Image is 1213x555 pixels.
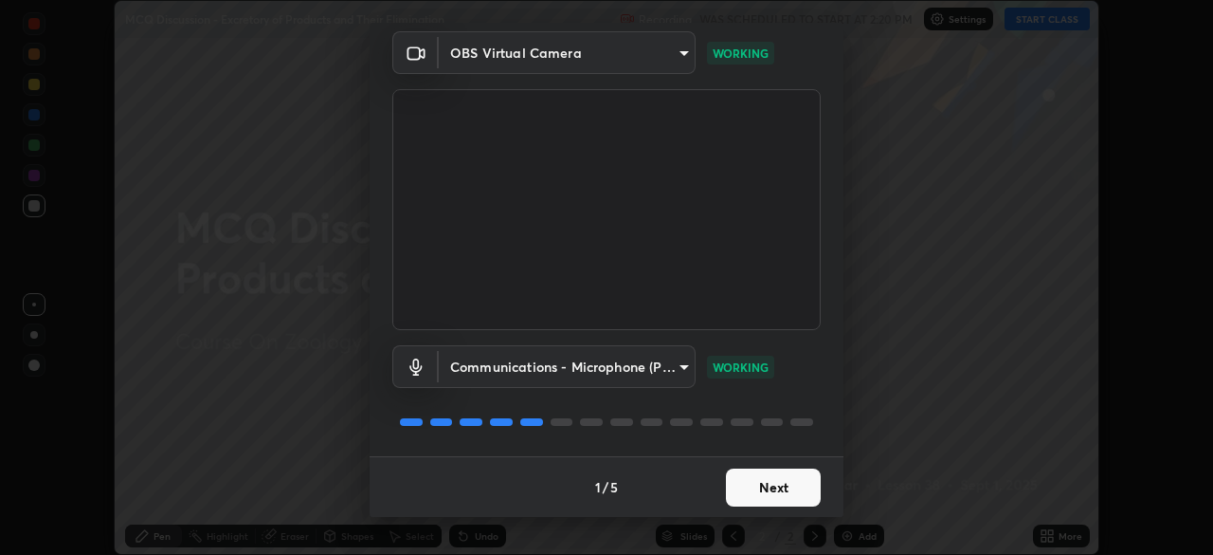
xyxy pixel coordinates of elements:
[610,477,618,497] h4: 5
[439,31,696,74] div: OBS Virtual Camera
[595,477,601,497] h4: 1
[603,477,608,497] h4: /
[713,359,769,376] p: WORKING
[726,469,821,507] button: Next
[439,345,696,388] div: OBS Virtual Camera
[713,45,769,62] p: WORKING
